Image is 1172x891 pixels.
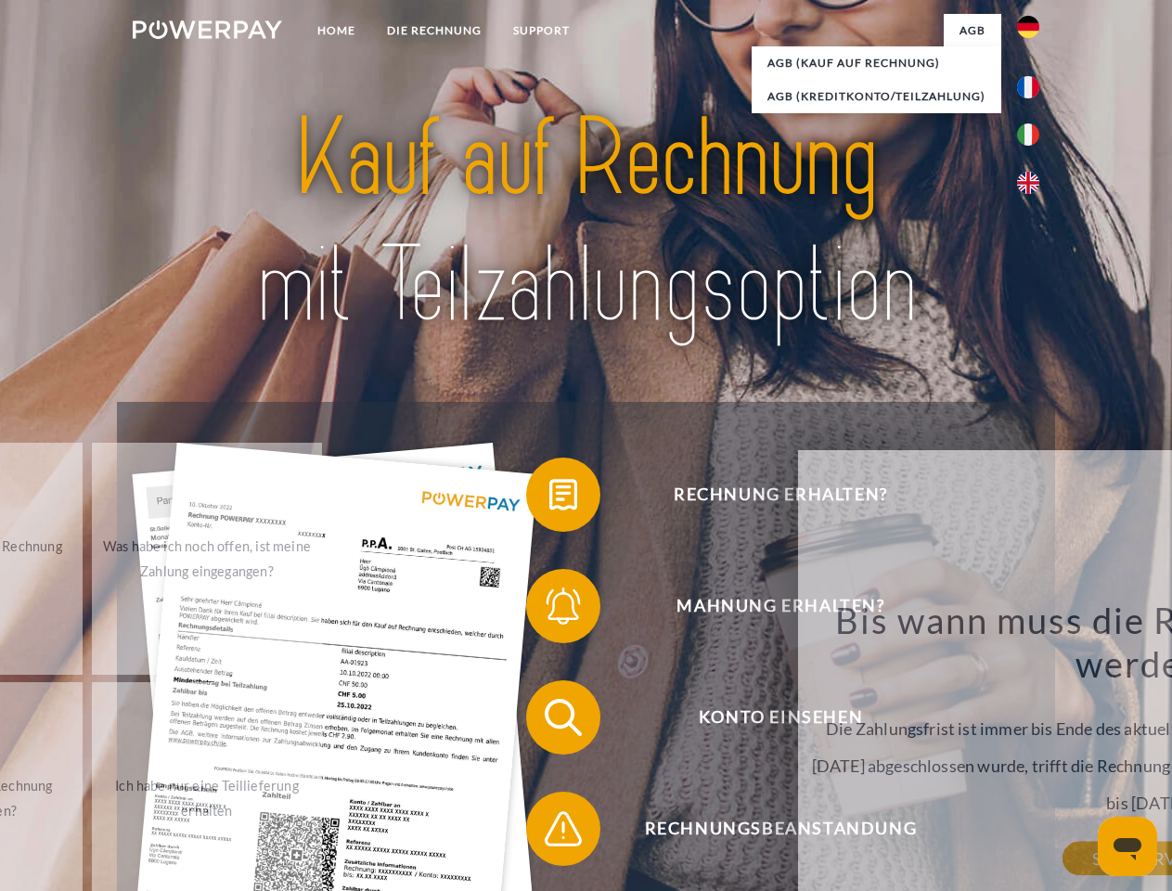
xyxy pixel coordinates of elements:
a: DIE RECHNUNG [371,14,497,47]
img: qb_warning.svg [540,806,586,852]
iframe: Schaltfläche zum Öffnen des Messaging-Fensters [1098,817,1157,876]
img: de [1017,16,1039,38]
button: Konto einsehen [526,680,1009,755]
a: Home [302,14,371,47]
img: qb_search.svg [540,694,586,741]
img: fr [1017,76,1039,98]
img: en [1017,172,1039,194]
a: SUPPORT [497,14,586,47]
a: AGB (Kauf auf Rechnung) [752,46,1001,80]
a: AGB (Kreditkonto/Teilzahlung) [752,80,1001,113]
button: Rechnungsbeanstandung [526,792,1009,866]
img: logo-powerpay-white.svg [133,20,282,39]
a: agb [944,14,1001,47]
img: it [1017,123,1039,146]
a: Was habe ich noch offen, ist meine Zahlung eingegangen? [92,443,323,675]
img: title-powerpay_de.svg [177,89,995,355]
div: Ich habe nur eine Teillieferung erhalten [103,773,312,823]
div: Was habe ich noch offen, ist meine Zahlung eingegangen? [103,534,312,584]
